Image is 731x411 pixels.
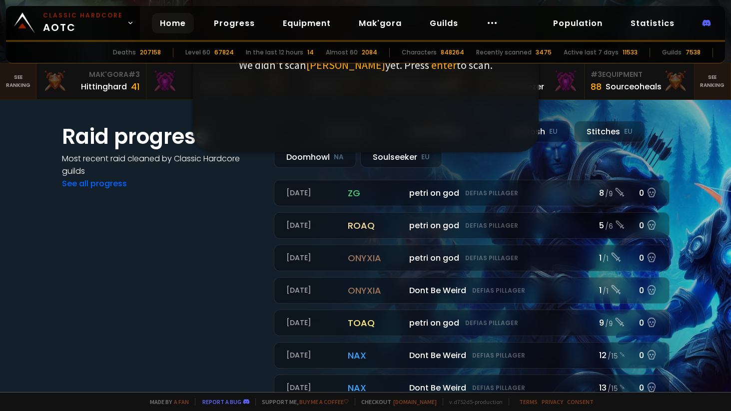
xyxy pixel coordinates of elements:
[239,58,493,72] p: We didn't scan yet. Press to scan.
[274,342,670,369] a: [DATE]naxDont Be WeirdDefias Pillager12 /150
[43,11,123,35] span: AOTC
[274,212,670,239] a: [DATE]roaqpetri on godDefias Pillager5 /60
[128,69,140,79] span: # 3
[274,277,670,304] a: [DATE]onyxiaDont Be WeirdDefias Pillager1 /10
[536,48,552,57] div: 3475
[355,398,437,406] span: Checkout
[623,48,638,57] div: 11533
[421,152,430,162] small: EU
[299,398,349,406] a: Buy me a coffee
[624,127,633,137] small: EU
[62,121,262,152] h1: Raid progress
[542,398,563,406] a: Privacy
[246,48,303,57] div: In the last 12 hours
[591,69,688,80] div: Equipment
[6,6,140,40] a: Classic HardcoreAOTC
[422,13,466,33] a: Guilds
[402,48,437,57] div: Characters
[591,80,602,93] div: 88
[306,58,385,72] span: [PERSON_NAME]
[140,48,161,57] div: 207158
[146,63,256,99] a: Mak'Gora#2Rivench100
[351,13,410,33] a: Mak'gora
[174,398,189,406] a: a fan
[574,121,645,142] div: Stitches
[206,13,263,33] a: Progress
[62,178,127,189] a: See all progress
[185,48,210,57] div: Level 60
[360,146,442,168] div: Soulseeker
[431,58,457,72] span: enter
[443,398,503,406] span: v. d752d5 - production
[131,80,140,93] div: 41
[144,398,189,406] span: Made by
[43,11,123,20] small: Classic Hardcore
[275,13,339,33] a: Equipment
[113,48,136,57] div: Deaths
[62,152,262,177] h4: Most recent raid cleaned by Classic Hardcore guilds
[362,48,377,57] div: 2084
[152,69,249,80] div: Mak'Gora
[214,48,234,57] div: 67824
[393,398,437,406] a: [DOMAIN_NAME]
[591,69,602,79] span: # 3
[334,152,344,162] small: NA
[202,398,241,406] a: Report a bug
[585,63,694,99] a: #3Equipment88Sourceoheals
[441,48,464,57] div: 848264
[326,48,358,57] div: Almost 60
[606,80,662,93] div: Sourceoheals
[476,48,532,57] div: Recently scanned
[549,127,558,137] small: EU
[307,48,314,57] div: 14
[152,13,194,33] a: Home
[274,310,670,336] a: [DATE]toaqpetri on godDefias Pillager9 /90
[274,180,670,206] a: [DATE]zgpetri on godDefias Pillager8 /90
[36,63,146,99] a: Mak'Gora#3Hittinghard41
[274,146,356,168] div: Doomhowl
[695,63,731,99] a: Seeranking
[274,245,670,271] a: [DATE]onyxiapetri on godDefias Pillager1 /10
[545,13,611,33] a: Population
[274,375,670,401] a: [DATE]naxDont Be WeirdDefias Pillager13 /150
[567,398,594,406] a: Consent
[255,398,349,406] span: Support me,
[623,13,683,33] a: Statistics
[686,48,701,57] div: 7538
[564,48,619,57] div: Active last 7 days
[42,69,139,80] div: Mak'Gora
[519,398,538,406] a: Terms
[81,80,127,93] div: Hittinghard
[662,48,682,57] div: Guilds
